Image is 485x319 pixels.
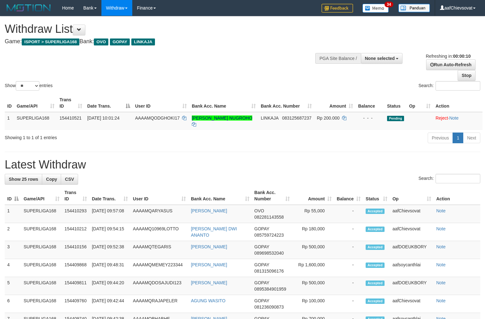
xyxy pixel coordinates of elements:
[390,295,434,313] td: aafChievsovat
[398,4,430,12] img: panduan.png
[254,244,269,249] span: GOPAY
[21,223,62,241] td: SUPERLIGA168
[419,81,480,91] label: Search:
[334,241,363,259] td: -
[366,281,385,286] span: Accepted
[5,295,21,313] td: 6
[428,133,453,143] a: Previous
[5,174,42,185] a: Show 25 rows
[387,116,404,121] span: Pending
[189,94,258,112] th: Bank Acc. Name: activate to sort column ascending
[366,227,385,232] span: Accepted
[261,115,278,121] span: LINKAJA
[9,177,38,182] span: Show 25 rows
[133,94,189,112] th: User ID: activate to sort column ascending
[14,112,57,130] td: SUPERLIGA168
[21,205,62,223] td: SUPERLIGA168
[191,208,227,213] a: [PERSON_NAME]
[62,187,89,205] th: Trans ID: activate to sort column ascending
[110,38,130,45] span: GOPAY
[89,223,130,241] td: [DATE] 09:54:15
[365,56,395,61] span: None selected
[390,259,434,277] td: aafsoycanthlai
[46,177,57,182] span: Copy
[21,241,62,259] td: SUPERLIGA168
[130,223,188,241] td: AAAAMQ10969LOTTO
[94,38,108,45] span: OVO
[292,205,334,223] td: Rp 55,000
[363,187,390,205] th: Status: activate to sort column ascending
[62,295,89,313] td: 154409760
[453,54,471,59] strong: 00:00:10
[434,187,480,205] th: Action
[5,187,21,205] th: ID: activate to sort column descending
[282,115,311,121] span: Copy 083125687237 to clipboard
[254,298,269,303] span: GOPAY
[57,94,85,112] th: Trans ID: activate to sort column ascending
[322,4,353,13] img: Feedback.jpg
[62,205,89,223] td: 154410293
[385,2,393,7] span: 34
[292,241,334,259] td: Rp 500,000
[292,277,334,295] td: Rp 500,000
[254,304,284,310] span: Copy 081236090873 to clipboard
[436,174,480,183] input: Search:
[361,53,403,64] button: None selected
[89,205,130,223] td: [DATE] 09:57:08
[426,59,476,70] a: Run Auto-Refresh
[317,115,339,121] span: Rp 200.000
[436,208,446,213] a: Note
[191,262,227,267] a: [PERSON_NAME]
[21,295,62,313] td: SUPERLIGA168
[5,158,480,171] h1: Latest Withdraw
[254,215,284,220] span: Copy 082281143558 to clipboard
[62,277,89,295] td: 154409811
[131,38,155,45] span: LINKAJA
[436,280,446,285] a: Note
[22,38,79,45] span: ISPORT > SUPERLIGA168
[130,187,188,205] th: User ID: activate to sort column ascending
[5,223,21,241] td: 2
[62,223,89,241] td: 154410212
[366,298,385,304] span: Accepted
[60,115,82,121] span: 154410521
[89,277,130,295] td: [DATE] 09:44:20
[130,259,188,277] td: AAAAMQMEMEY223344
[407,94,433,112] th: Op: activate to sort column ascending
[62,259,89,277] td: 154409868
[62,241,89,259] td: 154410156
[334,277,363,295] td: -
[5,38,317,45] h4: Game: Bank:
[5,205,21,223] td: 1
[5,94,14,112] th: ID
[5,132,197,141] div: Showing 1 to 1 of 1 entries
[130,277,188,295] td: AAAAMQDOSAJUDI123
[89,241,130,259] td: [DATE] 09:52:38
[5,277,21,295] td: 5
[436,244,446,249] a: Note
[5,241,21,259] td: 3
[292,187,334,205] th: Amount: activate to sort column ascending
[366,209,385,214] span: Accepted
[356,94,385,112] th: Balance
[436,262,446,267] a: Note
[390,187,434,205] th: Op: activate to sort column ascending
[254,287,286,292] span: Copy 0895384901959 to clipboard
[436,115,448,121] a: Reject
[254,226,269,231] span: GOPAY
[89,187,130,205] th: Date Trans.: activate to sort column ascending
[362,4,389,13] img: Button%20Memo.svg
[419,174,480,183] label: Search:
[5,112,14,130] td: 1
[191,280,227,285] a: [PERSON_NAME]
[65,177,74,182] span: CSV
[254,280,269,285] span: GOPAY
[192,115,252,121] a: [PERSON_NAME] NUGROHO
[426,54,471,59] span: Refreshing in:
[130,241,188,259] td: AAAAMQTEGARIS
[5,259,21,277] td: 4
[433,94,482,112] th: Action
[42,174,61,185] a: Copy
[453,133,463,143] a: 1
[449,115,459,121] a: Note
